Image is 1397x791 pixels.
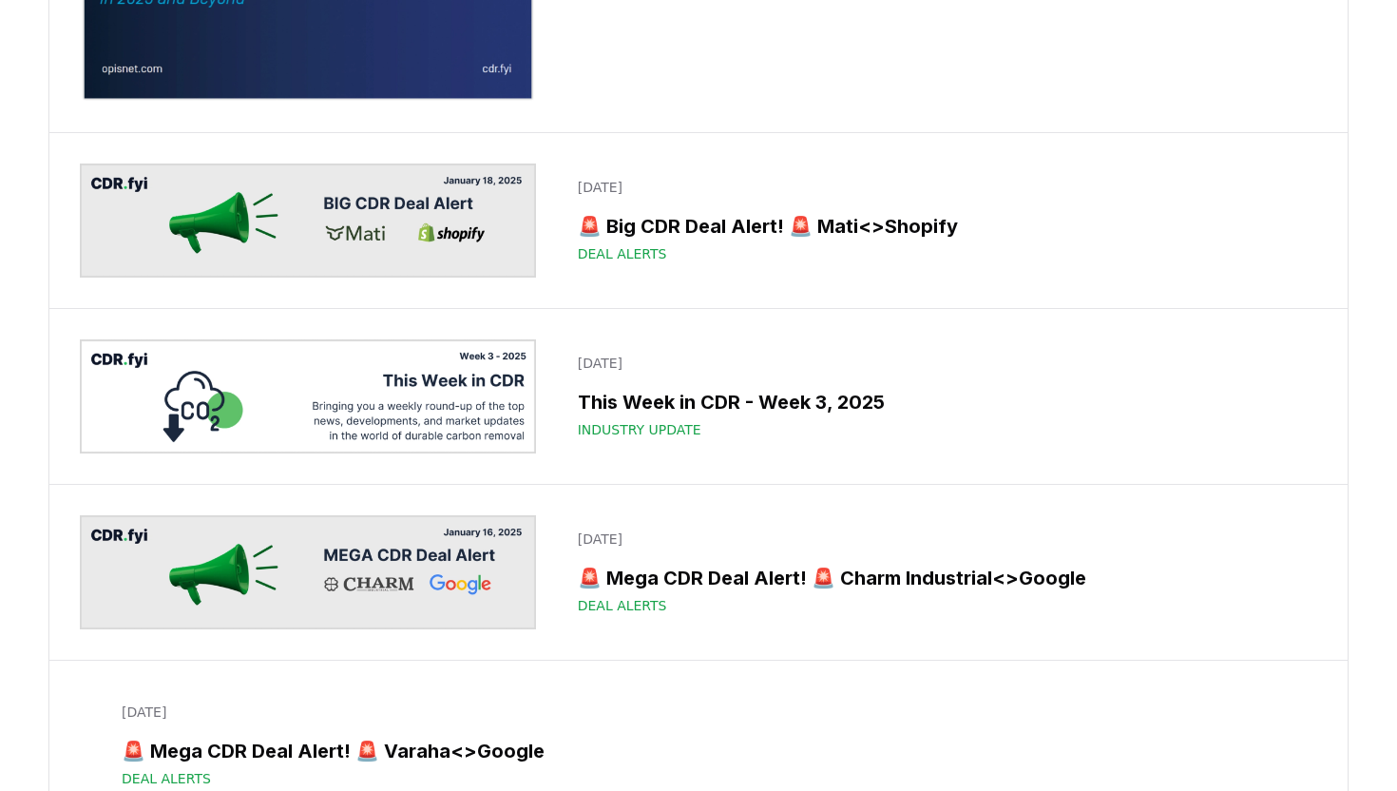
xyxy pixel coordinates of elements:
[578,244,667,263] span: Deal Alerts
[578,564,1306,592] h3: 🚨 Mega CDR Deal Alert! 🚨 Charm Industrial<>Google
[578,704,1306,723] p: [DATE]
[578,739,1306,767] h3: 🚨 Mega CDR Deal Alert! 🚨 Varaha<>Google
[566,166,1317,275] a: [DATE]🚨 Big CDR Deal Alert! 🚨 Mati<>ShopifyDeal Alerts
[80,515,536,629] img: 🚨 Mega CDR Deal Alert! 🚨 Charm Industrial<>Google blog post image
[566,518,1317,627] a: [DATE]🚨 Mega CDR Deal Alert! 🚨 Charm Industrial<>GoogleDeal Alerts
[578,530,1306,549] p: [DATE]
[566,342,1317,451] a: [DATE]This Week in CDR - Week 3, 2025Industry Update
[578,596,667,615] span: Deal Alerts
[578,420,701,439] span: Industry Update
[578,212,1306,241] h3: 🚨 Big CDR Deal Alert! 🚨 Mati<>Shopify
[80,339,536,453] img: This Week in CDR - Week 3, 2025 blog post image
[578,771,667,790] span: Deal Alerts
[578,388,1306,416] h3: This Week in CDR - Week 3, 2025
[578,354,1306,373] p: [DATE]
[80,164,536,278] img: 🚨 Big CDR Deal Alert! 🚨 Mati<>Shopify blog post image
[578,178,1306,197] p: [DATE]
